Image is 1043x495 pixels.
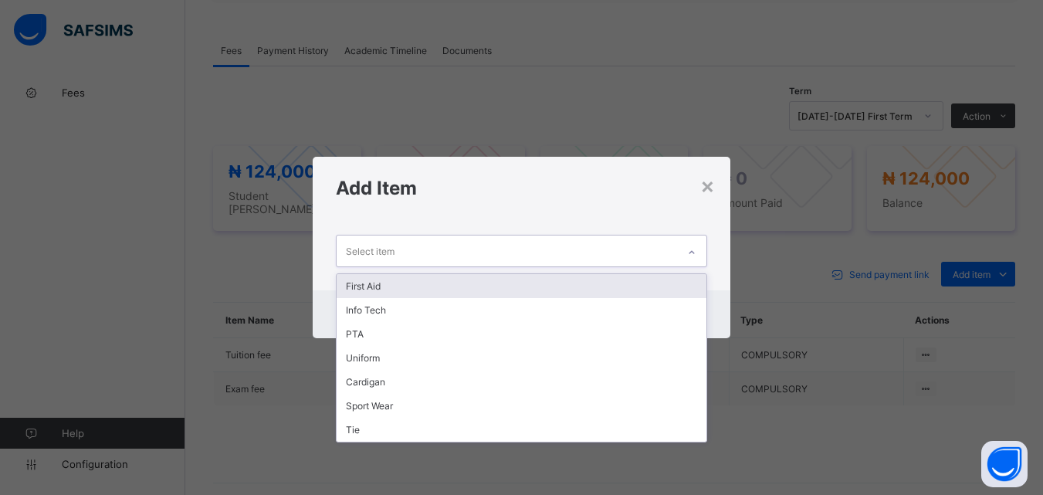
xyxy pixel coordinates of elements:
[346,236,395,266] div: Select item
[337,394,706,418] div: Sport Wear
[337,322,706,346] div: PTA
[337,274,706,298] div: First Aid
[337,298,706,322] div: Info Tech
[337,418,706,442] div: Tie
[337,370,706,394] div: Cardigan
[700,172,715,198] div: ×
[337,346,706,370] div: Uniform
[981,441,1028,487] button: Open asap
[336,177,706,199] h1: Add Item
